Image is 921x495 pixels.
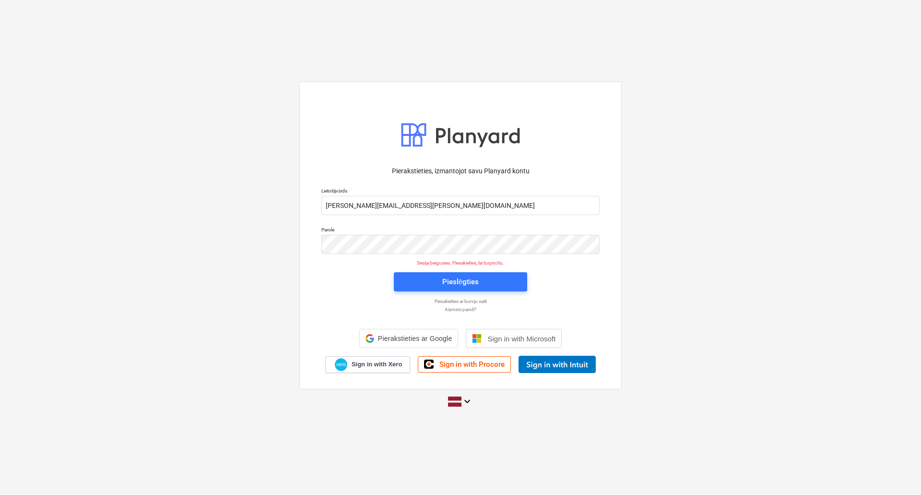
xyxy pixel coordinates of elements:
button: Pieslēgties [394,272,527,291]
p: Parole [321,227,600,235]
span: Sign in with Microsoft [487,335,555,343]
div: Pieslēgties [442,276,479,288]
img: Microsoft logo [472,334,482,343]
span: Sign in with Xero [352,360,402,369]
p: Pierakstieties, izmantojot savu Planyard kontu [321,166,600,176]
a: Aizmirsi paroli? [317,306,604,313]
span: Sign in with Procore [439,360,505,369]
p: Lietotājvārds [321,188,600,196]
p: Sesija beigusies. Piesakieties, lai turpinātu. [316,260,605,266]
input: Lietotājvārds [321,196,600,215]
div: Pierakstieties ar Google [359,329,459,348]
i: keyboard_arrow_down [461,396,473,407]
a: Piesakieties ar burvju saiti [317,298,604,304]
img: Xero logo [335,358,347,371]
a: Sign in with Xero [325,356,411,373]
span: Pierakstieties ar Google [378,335,452,342]
a: Sign in with Procore [418,356,511,373]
